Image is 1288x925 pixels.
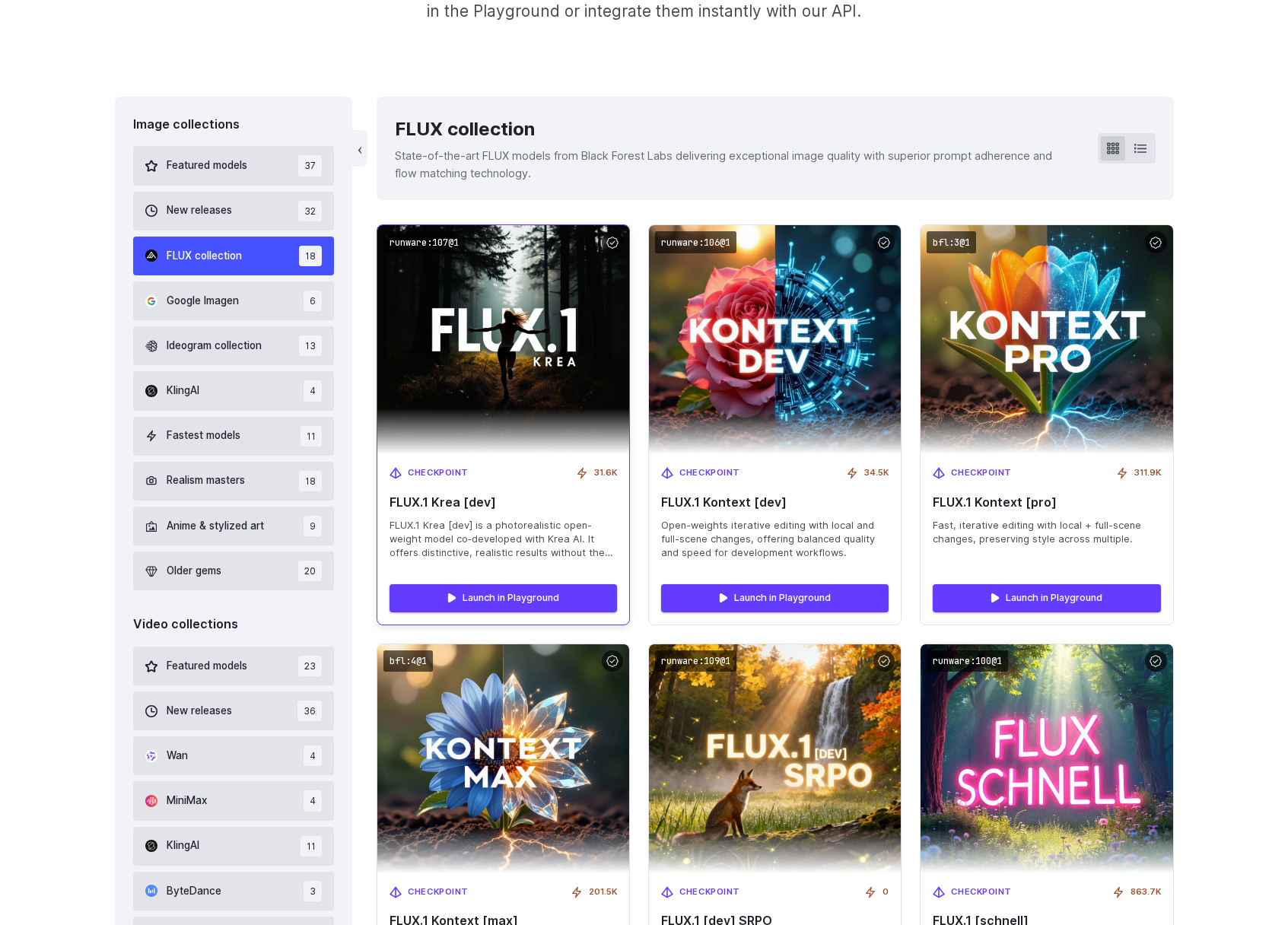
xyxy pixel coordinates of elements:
[133,647,335,685] button: Featured models 23
[649,644,901,873] img: FLUX.1 [dev] SRPO
[390,495,617,510] span: FLUX.1 Krea [dev]
[301,836,322,857] span: 11
[304,745,322,766] span: 4
[589,885,617,899] span: 201.5K
[298,656,322,676] span: 23
[594,466,617,480] span: 31.6K
[679,885,740,899] span: Checkpoint
[304,291,322,311] span: 6
[167,428,240,444] span: Fastest models
[304,790,322,811] span: 4
[167,703,232,720] span: New releases
[167,248,242,265] span: FLUX collection
[408,885,469,899] span: Checkpoint
[661,584,889,612] a: Launch in Playground
[167,748,188,764] span: Wan
[133,736,335,775] button: Wan 4
[299,246,322,266] span: 18
[133,615,335,634] div: Video collections
[298,155,322,176] span: 37
[383,650,433,672] code: bfl:4@1
[304,380,322,401] span: 4
[1131,885,1161,899] span: 863.7K
[304,516,322,536] span: 9
[408,466,469,480] span: Checkpoint
[933,584,1160,612] a: Launch in Playground
[167,563,221,580] span: Older gems
[304,881,322,901] span: 3
[649,225,901,454] img: FLUX.1 Kontext [dev]
[133,827,335,866] button: KlingAI 11
[365,214,642,466] img: FLUX.1 Krea [dev]
[133,507,335,545] button: Anime & stylized art 9
[167,883,221,900] span: ByteDance
[167,472,245,489] span: Realism masters
[390,584,617,612] a: Launch in Playground
[921,644,1172,873] img: FLUX.1 [schnell]
[133,781,335,820] button: MiniMax 4
[133,371,335,410] button: KlingAI 4
[133,417,335,456] button: Fastest models 11
[951,466,1012,480] span: Checkpoint
[655,231,736,253] code: runware:106@1
[933,519,1160,546] span: Fast, iterative editing with local + full-scene changes, preserving style across multiple.
[133,462,335,501] button: Realism masters 18
[167,383,199,399] span: KlingAI
[679,466,740,480] span: Checkpoint
[299,471,322,491] span: 18
[133,192,335,230] button: New releases 32
[395,147,1073,182] p: State-of-the-art FLUX models from Black Forest Labs delivering exceptional image quality with sup...
[133,237,335,275] button: FLUX collection 18
[377,644,629,873] img: FLUX.1 Kontext [max]
[655,650,736,672] code: runware:109@1
[383,231,465,253] code: runware:107@1
[927,650,1008,672] code: runware:100@1
[352,130,367,167] button: ‹
[167,157,247,174] span: Featured models
[133,326,335,365] button: Ideogram collection 13
[864,466,889,480] span: 34.5K
[301,426,322,447] span: 11
[1134,466,1161,480] span: 311.9K
[927,231,976,253] code: bfl:3@1
[951,885,1012,899] span: Checkpoint
[133,146,335,185] button: Featured models 37
[167,658,247,675] span: Featured models
[933,495,1160,510] span: FLUX.1 Kontext [pro]
[133,872,335,911] button: ByteDance 3
[390,519,617,560] span: FLUX.1 Krea [dev] is a photorealistic open-weight model co‑developed with Krea AI. It offers dist...
[167,793,207,809] span: MiniMax
[133,115,335,135] div: Image collections
[167,838,199,854] span: KlingAI
[299,335,322,356] span: 13
[661,495,889,510] span: FLUX.1 Kontext [dev]
[298,561,322,581] span: 20
[883,885,889,899] span: 0
[133,691,335,730] button: New releases 36
[167,518,264,535] span: Anime & stylized art
[133,552,335,590] button: Older gems 20
[395,115,1073,144] div: FLUX collection
[297,701,322,721] span: 36
[298,201,322,221] span: 32
[167,202,232,219] span: New releases
[167,338,262,354] span: Ideogram collection
[921,225,1172,454] img: FLUX.1 Kontext [pro]
[167,293,239,310] span: Google Imagen
[133,281,335,320] button: Google Imagen 6
[661,519,889,560] span: Open-weights iterative editing with local and full-scene changes, offering balanced quality and s...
